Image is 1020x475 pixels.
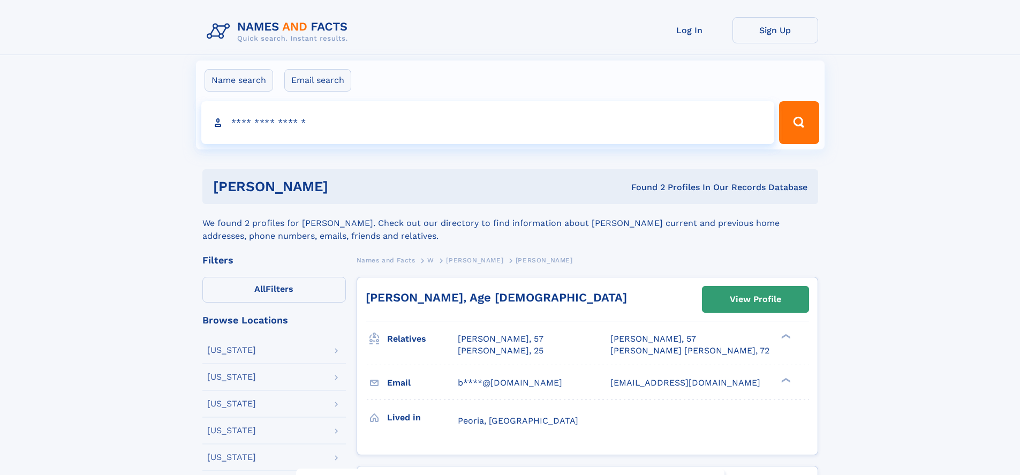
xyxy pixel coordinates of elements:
label: Filters [202,277,346,303]
h3: Relatives [387,330,458,348]
span: All [254,284,266,294]
button: Search Button [779,101,819,144]
div: [US_STATE] [207,426,256,435]
span: [PERSON_NAME] [446,257,503,264]
span: W [427,257,434,264]
span: [EMAIL_ADDRESS][DOMAIN_NAME] [610,378,760,388]
h3: Lived in [387,409,458,427]
a: [PERSON_NAME], 25 [458,345,543,357]
div: [US_STATE] [207,453,256,462]
div: ❯ [779,333,791,340]
div: [US_STATE] [207,399,256,408]
a: W [427,253,434,267]
h1: [PERSON_NAME] [213,180,480,193]
a: Names and Facts [357,253,415,267]
a: [PERSON_NAME] [PERSON_NAME], 72 [610,345,769,357]
div: Found 2 Profiles In Our Records Database [480,182,807,193]
div: [US_STATE] [207,346,256,355]
div: Browse Locations [202,315,346,325]
div: Filters [202,255,346,265]
a: [PERSON_NAME] [446,253,503,267]
h3: Email [387,374,458,392]
a: [PERSON_NAME], 57 [610,333,696,345]
div: [US_STATE] [207,373,256,381]
label: Name search [205,69,273,92]
a: [PERSON_NAME], Age [DEMOGRAPHIC_DATA] [366,291,627,304]
a: Log In [647,17,732,43]
span: [PERSON_NAME] [516,257,573,264]
label: Email search [284,69,351,92]
a: View Profile [702,286,809,312]
div: ❯ [779,376,791,383]
a: [PERSON_NAME], 57 [458,333,543,345]
img: Logo Names and Facts [202,17,357,46]
a: Sign Up [732,17,818,43]
div: We found 2 profiles for [PERSON_NAME]. Check out our directory to find information about [PERSON_... [202,204,818,243]
div: View Profile [730,287,781,312]
input: search input [201,101,775,144]
span: Peoria, [GEOGRAPHIC_DATA] [458,416,578,426]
